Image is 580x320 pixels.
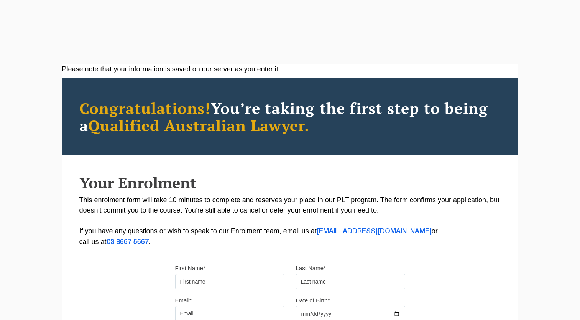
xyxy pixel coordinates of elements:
[175,274,284,289] input: First name
[79,195,501,247] p: This enrolment form will take 10 minutes to complete and reserves your place in our PLT program. ...
[317,228,432,234] a: [EMAIL_ADDRESS][DOMAIN_NAME]
[79,174,501,191] h2: Your Enrolment
[88,115,310,135] span: Qualified Australian Lawyer.
[175,297,192,304] label: Email*
[79,98,211,118] span: Congratulations!
[296,274,405,289] input: Last name
[296,264,326,272] label: Last Name*
[62,64,518,74] div: Please note that your information is saved on our server as you enter it.
[79,99,501,134] h2: You’re taking the first step to being a
[107,239,149,245] a: 03 8667 5667
[296,297,330,304] label: Date of Birth*
[175,264,205,272] label: First Name*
